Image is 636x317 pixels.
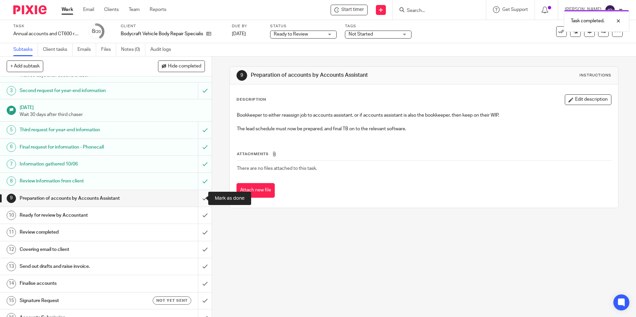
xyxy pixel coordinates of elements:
[121,43,145,56] a: Notes (0)
[158,60,205,72] button: Hide completed
[232,24,262,29] label: Due by
[20,125,134,135] h1: Third request for year-end information
[237,70,247,81] div: 9
[237,112,611,119] p: Bookkeeper to either reassign job to accounts assistant, or if accounts assistant is also the boo...
[150,6,166,13] a: Reports
[78,43,96,56] a: Emails
[43,43,73,56] a: Client tasks
[13,5,47,14] img: Pixie
[92,28,101,35] div: 8
[7,296,16,305] div: 15
[20,296,134,306] h1: Signature Request
[237,152,269,156] span: Attachments
[83,6,94,13] a: Email
[168,64,201,69] span: Hide completed
[20,159,134,169] h1: Information gathered 10/06
[7,159,16,169] div: 7
[270,24,337,29] label: Status
[129,6,140,13] a: Team
[150,43,176,56] a: Audit logs
[13,24,80,29] label: Task
[7,125,16,135] div: 5
[20,176,134,186] h1: Review information from client
[121,31,203,37] p: Bodycraft Vehicle Body Repair Specialists Ltd
[20,142,134,152] h1: Final request for information - Phonecall
[232,32,246,36] span: [DATE]
[20,103,205,111] h1: [DATE]
[7,176,16,186] div: 8
[20,262,134,271] h1: Send out drafts and raise invoice.
[237,183,275,198] button: Attach new file
[237,126,611,132] p: The lead schedule must now be prepared, and final TB on to the relevant software.
[571,18,604,24] p: Task completed.
[7,86,16,95] div: 3
[20,227,134,237] h1: Review completed
[349,32,373,37] span: Not Started
[579,73,611,78] div: Instructions
[20,111,205,118] p: Wait 30 days after third chaser
[237,166,317,171] span: There are no files attached to this task.
[156,298,188,303] span: Not yet sent
[20,193,134,203] h1: Preparation of accounts by Accounts Assistant
[7,262,16,271] div: 13
[20,86,134,96] h1: Second request for year-end information
[251,72,438,79] h1: Preparation of accounts by Accounts Assistant
[7,194,16,203] div: 9
[7,228,16,237] div: 11
[274,32,308,37] span: Ready to Review
[7,279,16,288] div: 14
[62,6,73,13] a: Work
[101,43,116,56] a: Files
[95,30,101,34] small: /20
[20,245,134,255] h1: Covering email to client
[13,43,38,56] a: Subtasks
[565,94,611,105] button: Edit description
[20,210,134,220] h1: Ready for review by Accountant
[121,24,224,29] label: Client
[13,31,80,37] div: Annual accounts and CT600 return - NON BOOKKEEPING CLIENTS
[104,6,119,13] a: Clients
[7,60,43,72] button: + Add subtask
[237,97,266,102] p: Description
[7,245,16,254] div: 12
[7,143,16,152] div: 6
[20,278,134,288] h1: Finalise accounts
[7,211,16,220] div: 10
[331,5,368,15] div: Bodycraft Vehicle Body Repair Specialists Ltd - Annual accounts and CT600 return - NON BOOKKEEPIN...
[605,5,615,15] img: svg%3E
